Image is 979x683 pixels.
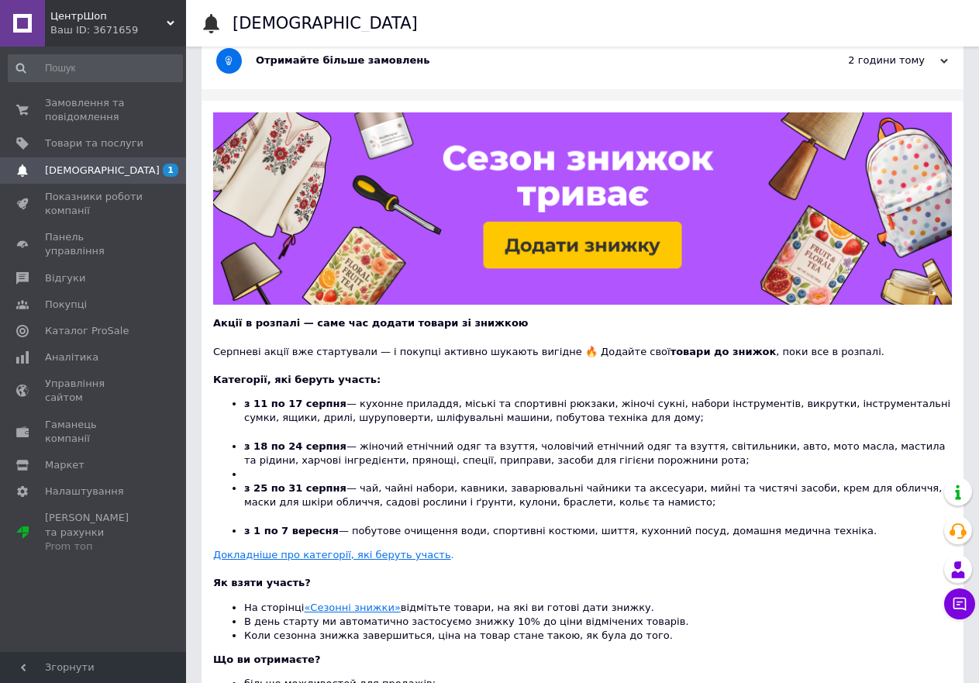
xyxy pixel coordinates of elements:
[50,23,186,37] div: Ваш ID: 3671659
[45,458,84,472] span: Маркет
[45,230,143,258] span: Панель управління
[213,549,451,561] u: Докладніше про категорії, які беруть участь
[244,629,952,643] li: Коли сезонна знижка завершиться, ціна на товар стане такою, як була до того.
[45,377,143,405] span: Управління сайтом
[45,136,143,150] span: Товари та послуги
[50,9,167,23] span: ЦентрШоп
[213,317,528,329] b: Акції в розпалі — саме час додати товари зі знижкою
[45,190,143,218] span: Показники роботи компанії
[670,346,777,357] b: товари до знижок
[45,324,129,338] span: Каталог ProSale
[45,350,98,364] span: Аналітика
[45,511,143,554] span: [PERSON_NAME] та рахунки
[944,588,975,619] button: Чат з покупцем
[244,524,952,538] li: — побутове очищення води, спортивні костюми, шиття, кухонний посуд, домашня медична техніка.
[244,525,339,536] b: з 1 по 7 вересня
[244,397,952,440] li: — кухонне приладдя, міські та спортивні рюкзаки, жіночі сукні, набори інструментів, викрутки, інс...
[213,577,311,588] b: Як взяти участь?
[163,164,178,177] span: 1
[45,96,143,124] span: Замовлення та повідомлення
[213,654,320,665] b: Що ви отримаєте?
[244,601,952,615] li: На сторінці відмітьте товари, на які ви готові дати знижку.
[244,615,952,629] li: В день старту ми автоматично застосуємо знижку 10% до ціни відмічених товарів.
[793,53,948,67] div: 2 години тому
[244,481,952,524] li: — чай, чайні набори, кавники, заварювальні чайники та аксесуари, мийні та чистячі засоби, крем дл...
[233,14,418,33] h1: [DEMOGRAPHIC_DATA]
[256,53,793,67] div: Отримайте більше замовлень
[45,298,87,312] span: Покупці
[45,164,160,178] span: [DEMOGRAPHIC_DATA]
[244,398,346,409] b: з 11 по 17 серпня
[45,271,85,285] span: Відгуки
[45,485,124,498] span: Налаштування
[213,549,454,561] a: Докладніше про категорії, які беруть участь.
[213,330,952,358] div: Серпневі акції вже стартували — і покупці активно шукають вигідне 🔥 Додайте свої , поки все в роз...
[45,540,143,554] div: Prom топ
[213,374,381,385] b: Категорії, які беруть участь:
[244,440,346,452] b: з 18 по 24 серпня
[8,54,183,82] input: Пошук
[244,440,952,467] li: — жіночий етнічний одяг та взуття, чоловічий етнічний одяг та взуття, світильники, авто, мото мас...
[45,418,143,446] span: Гаманець компанії
[244,482,346,494] b: з 25 по 31 серпня
[304,602,400,613] a: «Сезонні знижки»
